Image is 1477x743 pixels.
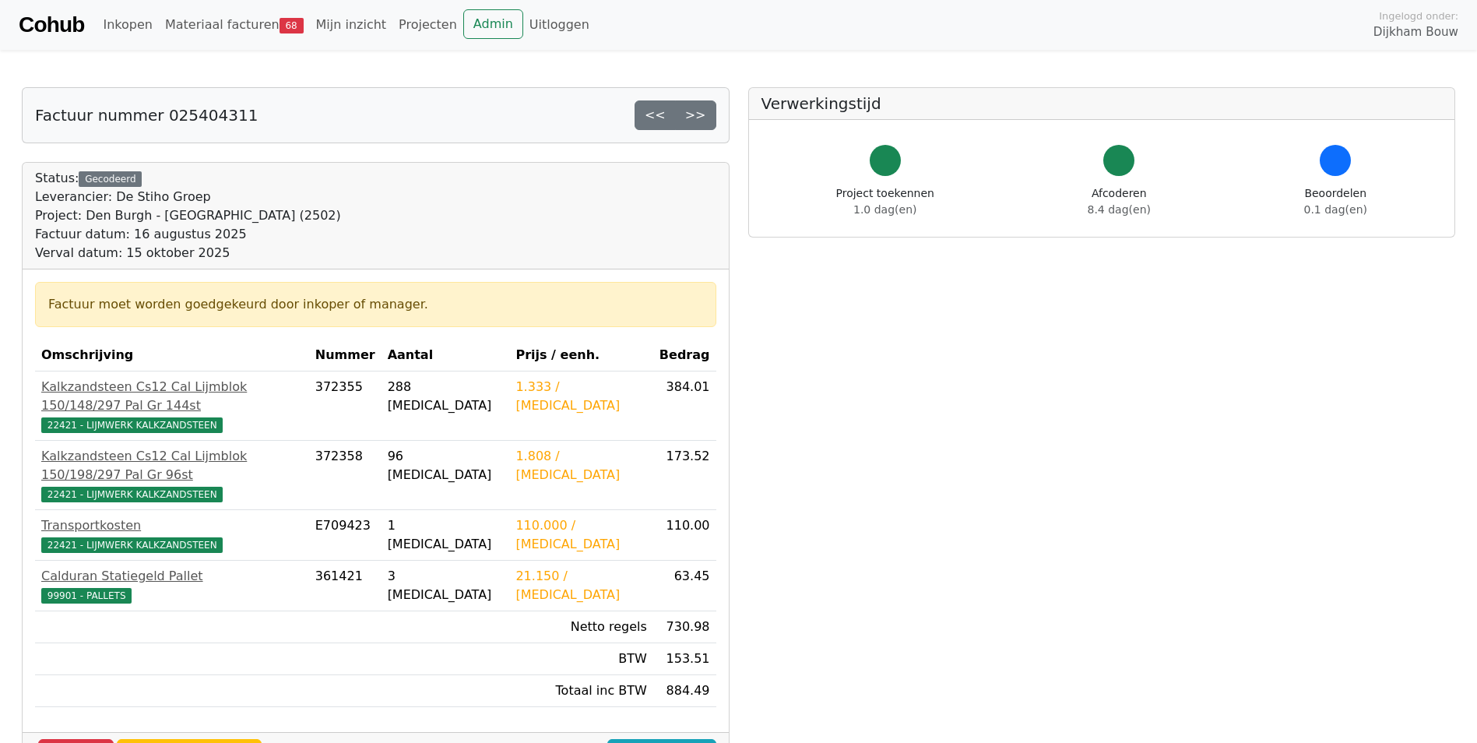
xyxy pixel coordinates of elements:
[1088,203,1151,216] span: 8.4 dag(en)
[309,340,382,371] th: Nummer
[509,611,652,643] td: Netto regels
[392,9,463,40] a: Projecten
[309,441,382,510] td: 372358
[1304,203,1367,216] span: 0.1 dag(en)
[515,516,646,554] div: 110.000 / [MEDICAL_DATA]
[523,9,596,40] a: Uitloggen
[388,567,504,604] div: 3 [MEDICAL_DATA]
[509,643,652,675] td: BTW
[35,169,341,262] div: Status:
[41,516,303,535] div: Transportkosten
[41,516,303,554] a: Transportkosten22421 - LIJMWERK KALKZANDSTEEN
[635,100,676,130] a: <<
[35,206,341,225] div: Project: Den Burgh - [GEOGRAPHIC_DATA] (2502)
[41,378,303,434] a: Kalkzandsteen Cs12 Cal Lijmblok 150/148/297 Pal Gr 144st22421 - LIJMWERK KALKZANDSTEEN
[653,371,716,441] td: 384.01
[836,185,934,218] div: Project toekennen
[41,447,303,484] div: Kalkzandsteen Cs12 Cal Lijmblok 150/198/297 Pal Gr 96st
[1379,9,1458,23] span: Ingelogd onder:
[653,561,716,611] td: 63.45
[653,441,716,510] td: 173.52
[280,18,304,33] span: 68
[463,9,523,39] a: Admin
[309,510,382,561] td: E709423
[79,171,142,187] div: Gecodeerd
[653,340,716,371] th: Bedrag
[388,447,504,484] div: 96 [MEDICAL_DATA]
[653,675,716,707] td: 884.49
[35,106,258,125] h5: Factuur nummer 025404311
[1088,185,1151,218] div: Afcoderen
[97,9,158,40] a: Inkopen
[48,295,703,314] div: Factuur moet worden goedgekeurd door inkoper of manager.
[309,561,382,611] td: 361421
[853,203,916,216] span: 1.0 dag(en)
[653,611,716,643] td: 730.98
[388,516,504,554] div: 1 [MEDICAL_DATA]
[41,378,303,415] div: Kalkzandsteen Cs12 Cal Lijmblok 150/148/297 Pal Gr 144st
[675,100,716,130] a: >>
[509,340,652,371] th: Prijs / eenh.
[388,378,504,415] div: 288 [MEDICAL_DATA]
[41,567,303,586] div: Calduran Statiegeld Pallet
[1373,23,1458,41] span: Dijkham Bouw
[309,371,382,441] td: 372355
[653,643,716,675] td: 153.51
[41,588,132,604] span: 99901 - PALLETS
[159,9,310,40] a: Materiaal facturen68
[41,417,223,433] span: 22421 - LIJMWERK KALKZANDSTEEN
[1304,185,1367,218] div: Beoordelen
[35,188,341,206] div: Leverancier: De Stiho Groep
[35,244,341,262] div: Verval datum: 15 oktober 2025
[509,675,652,707] td: Totaal inc BTW
[515,378,646,415] div: 1.333 / [MEDICAL_DATA]
[761,94,1443,113] h5: Verwerkingstijd
[41,537,223,553] span: 22421 - LIJMWERK KALKZANDSTEEN
[41,487,223,502] span: 22421 - LIJMWERK KALKZANDSTEEN
[35,225,341,244] div: Factuur datum: 16 augustus 2025
[35,340,309,371] th: Omschrijving
[515,567,646,604] div: 21.150 / [MEDICAL_DATA]
[653,510,716,561] td: 110.00
[310,9,393,40] a: Mijn inzicht
[382,340,510,371] th: Aantal
[19,6,84,44] a: Cohub
[41,567,303,604] a: Calduran Statiegeld Pallet99901 - PALLETS
[41,447,303,503] a: Kalkzandsteen Cs12 Cal Lijmblok 150/198/297 Pal Gr 96st22421 - LIJMWERK KALKZANDSTEEN
[515,447,646,484] div: 1.808 / [MEDICAL_DATA]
